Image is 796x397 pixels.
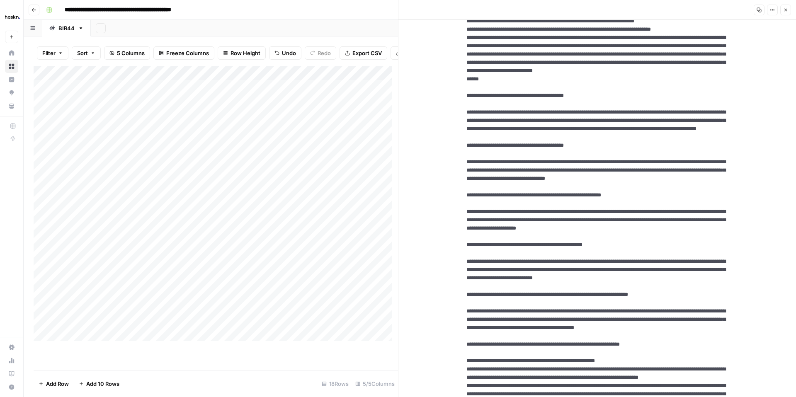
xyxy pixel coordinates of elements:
button: Add Row [34,377,74,390]
span: 5 Columns [117,49,145,57]
span: Undo [282,49,296,57]
span: Filter [42,49,56,57]
span: Sort [77,49,88,57]
button: Help + Support [5,380,18,394]
a: Settings [5,341,18,354]
div: BIR44 [58,24,75,32]
button: Workspace: Haskn [5,7,18,27]
a: Learning Hub [5,367,18,380]
button: Filter [37,46,68,60]
button: Row Height [218,46,266,60]
button: Sort [72,46,101,60]
a: Opportunities [5,86,18,99]
span: Row Height [231,49,260,57]
button: Freeze Columns [153,46,214,60]
button: Add 10 Rows [74,377,124,390]
img: Haskn Logo [5,10,20,24]
button: Export CSV [340,46,387,60]
a: Usage [5,354,18,367]
button: 5 Columns [104,46,150,60]
span: Add Row [46,380,69,388]
div: 18 Rows [318,377,352,390]
a: Insights [5,73,18,86]
span: Add 10 Rows [86,380,119,388]
div: 5/5 Columns [352,377,398,390]
a: Home [5,46,18,60]
button: Redo [305,46,336,60]
a: Your Data [5,99,18,113]
a: BIR44 [42,20,91,36]
span: Redo [318,49,331,57]
span: Freeze Columns [166,49,209,57]
span: Export CSV [352,49,382,57]
a: Browse [5,60,18,73]
button: Undo [269,46,301,60]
